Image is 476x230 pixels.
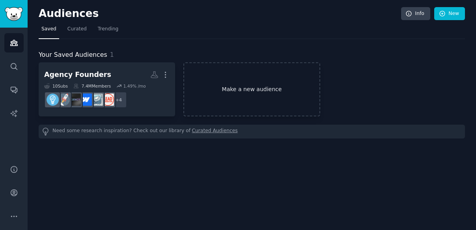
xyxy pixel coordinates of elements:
span: Curated [67,26,87,33]
span: 1 [110,51,114,58]
img: LeadGenMarketplace [102,93,114,106]
img: startups [58,93,70,106]
img: webflow [80,93,92,106]
img: GummySearch logo [5,7,23,21]
a: Agency Founders10Subs7.4MMembers1.49% /mo+4LeadGenMarketplacecoldemailwebflowagencystartupsEntrep... [39,62,175,116]
div: Agency Founders [44,70,111,80]
span: Your Saved Audiences [39,50,107,60]
img: agency [69,93,81,106]
span: Saved [41,26,56,33]
div: 7.4M Members [73,83,111,89]
img: coldemail [91,93,103,106]
div: 1.49 % /mo [123,83,146,89]
img: Entrepreneur [47,93,59,106]
a: Trending [95,23,121,39]
a: Info [401,7,430,21]
span: Trending [98,26,118,33]
div: + 4 [110,92,127,108]
a: Curated Audiences [192,127,238,136]
div: 10 Sub s [44,83,68,89]
a: Make a new audience [183,62,320,116]
a: Curated [65,23,90,39]
div: Need some research inspiration? Check out our library of [39,125,465,138]
a: Saved [39,23,59,39]
h2: Audiences [39,7,401,20]
a: New [434,7,465,21]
